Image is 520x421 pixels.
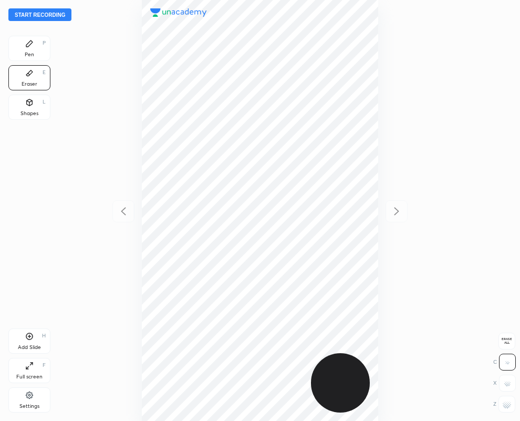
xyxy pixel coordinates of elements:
div: X [493,375,516,392]
span: Erase all [499,337,515,345]
div: L [43,99,46,105]
img: logo.38c385cc.svg [150,8,207,17]
div: Z [493,396,515,413]
div: E [43,70,46,75]
div: H [42,333,46,338]
div: P [43,40,46,46]
div: C [493,354,516,371]
div: Full screen [16,374,43,379]
button: Start recording [8,8,71,21]
div: Settings [19,404,39,409]
div: F [43,363,46,368]
div: Eraser [22,81,37,87]
div: Shapes [20,111,38,116]
div: Pen [25,52,34,57]
div: Add Slide [18,345,41,350]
